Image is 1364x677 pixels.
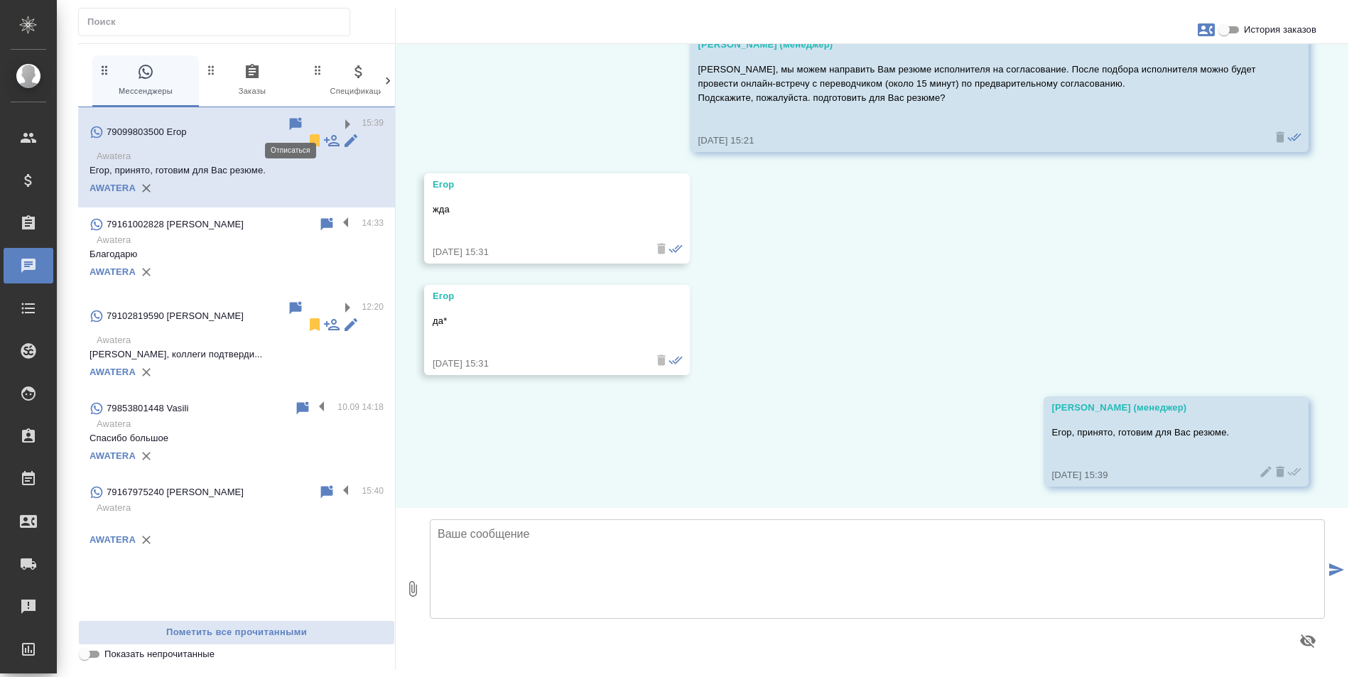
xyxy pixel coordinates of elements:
[1052,426,1260,440] p: Егор, принято, готовим для Вас резюме.
[107,485,244,499] p: 79167975240 [PERSON_NAME]
[107,401,188,416] p: 79853801448 Vasili
[698,134,1260,148] div: [DATE] 15:21
[1244,23,1316,37] span: История заказов
[97,501,384,515] p: Awatera
[698,63,1260,105] p: [PERSON_NAME], мы можем направить Вам резюме исполнителя на согласование. После подбора исполните...
[97,149,384,163] p: Awatera
[90,163,384,178] p: Егор, принято, готовим для Вас резюме.
[205,63,218,77] svg: Зажми и перетащи, чтобы поменять порядок вкладок
[90,534,136,545] a: AWATERA
[311,63,406,98] span: Спецификации
[1189,13,1223,47] button: Заявки
[98,63,193,98] span: Мессенджеры
[287,300,304,317] div: Пометить непрочитанным
[104,647,215,661] span: Показать непрочитанные
[1291,624,1325,658] button: Предпросмотр
[205,63,300,98] span: Заказы
[97,333,384,347] p: Awatera
[433,245,640,259] div: [DATE] 15:31
[433,178,640,192] div: Егор
[78,291,395,391] div: 79102819590 [PERSON_NAME]12:20Awatera[PERSON_NAME], коллеги подтверди...AWATERA
[698,38,1260,52] div: [PERSON_NAME] (менеджер)
[1052,468,1260,482] div: [DATE] 15:39
[287,116,304,133] div: Пометить непрочитанным
[362,300,384,314] p: 12:20
[362,216,384,230] p: 14:33
[87,12,350,32] input: Поиск
[90,347,384,362] p: [PERSON_NAME], коллеги подтверди...
[362,116,384,130] p: 15:39
[107,217,244,232] p: 79161002828 [PERSON_NAME]
[98,63,112,77] svg: Зажми и перетащи, чтобы поменять порядок вкладок
[107,125,187,139] p: 79099803500 Егор
[86,624,387,641] span: Пометить все прочитанными
[337,400,384,414] p: 10.09 14:18
[306,316,323,333] svg: Отписаться
[433,202,640,217] p: жда
[78,207,395,291] div: 79161002828 [PERSON_NAME]14:33AwateraБлагодарюAWATERA
[362,484,384,498] p: 15:40
[433,289,640,303] div: Егор
[107,309,244,323] p: 79102819590 [PERSON_NAME]
[294,400,311,417] div: Пометить непрочитанным
[78,391,395,475] div: 79853801448 Vasili10.09 14:18AwateraСпасибо большоеAWATERA
[90,450,136,461] a: AWATERA
[97,417,384,431] p: Awatera
[97,233,384,247] p: Awatera
[78,620,395,645] button: Пометить все прочитанными
[136,529,157,551] button: Удалить привязку
[90,247,384,261] p: Благодарю
[90,183,136,193] a: AWATERA
[318,484,335,501] div: Пометить непрочитанным
[78,107,395,207] div: 79099803500 Егор15:39AwateraЕгор, принято, готовим для Вас резюме.AWATERA
[1052,401,1260,415] div: [PERSON_NAME] (менеджер)
[342,316,359,333] div: Редактировать контакт
[78,475,395,559] div: 79167975240 [PERSON_NAME]15:40AwateraAWATERA
[90,367,136,377] a: AWATERA
[433,357,640,371] div: [DATE] 15:31
[90,266,136,277] a: AWATERA
[136,445,157,467] button: Удалить привязку
[136,178,157,199] button: Удалить привязку
[90,431,384,445] p: Спасибо большое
